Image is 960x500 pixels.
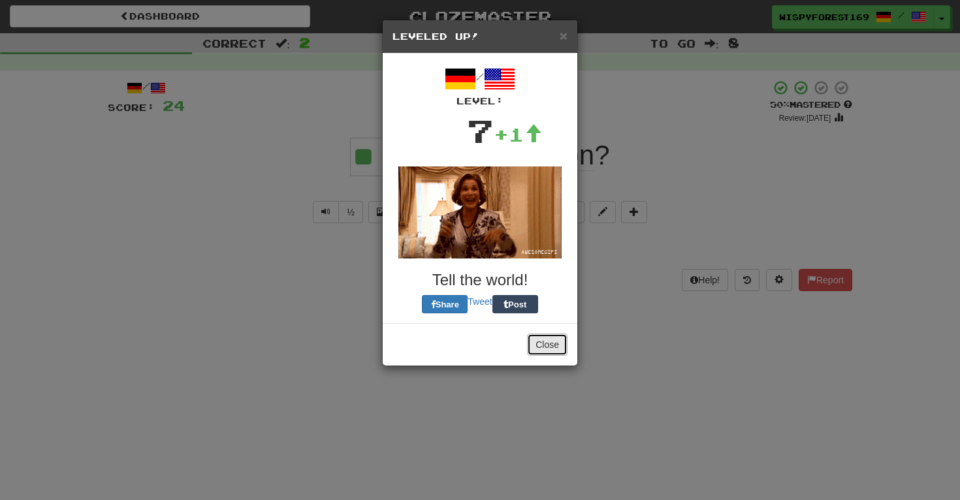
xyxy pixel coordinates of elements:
[492,295,538,313] button: Post
[560,28,568,43] span: ×
[467,108,494,153] div: 7
[398,166,562,258] img: lucille-bluth-8f3fd88a9e1d39ebd4dcae2a3c7398930b7aef404e756e0a294bf35c6fedb1b1.gif
[392,63,568,108] div: /
[422,295,468,313] button: Share
[527,334,568,356] button: Close
[468,296,492,307] a: Tweet
[392,30,568,43] h5: Leveled Up!
[560,29,568,42] button: Close
[494,121,542,148] div: +1
[392,95,568,108] div: Level:
[392,272,568,289] h3: Tell the world!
